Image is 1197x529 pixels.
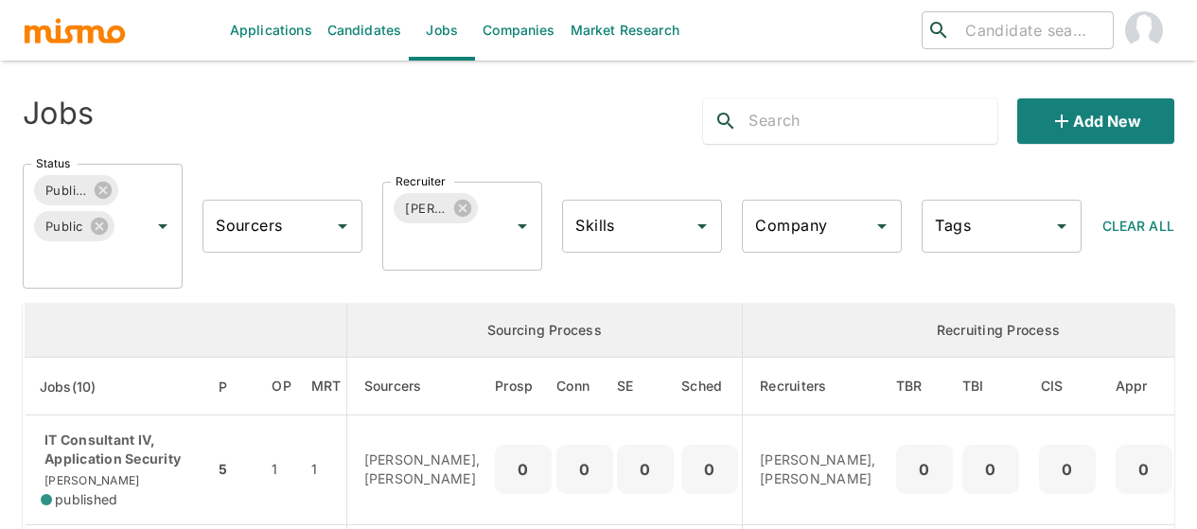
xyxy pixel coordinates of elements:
input: Candidate search [958,17,1105,44]
span: [PERSON_NAME] [41,473,139,487]
th: To Be Reviewed [891,358,958,415]
th: Client Interview Scheduled [1024,358,1111,415]
div: Public [34,211,114,241]
span: published [55,490,117,509]
th: Recruiters [743,358,891,415]
span: Published [34,180,98,202]
th: Sent Emails [613,358,678,415]
th: Prospects [495,358,556,415]
button: search [703,98,748,144]
img: Maia Reyes [1125,11,1163,49]
button: Open [509,213,536,239]
p: 0 [1123,456,1165,483]
th: To Be Interviewed [958,358,1024,415]
label: Recruiter [396,173,446,189]
label: Status [36,155,70,171]
button: Open [329,213,356,239]
th: Approved [1111,358,1177,415]
th: Priority [214,358,256,415]
th: Sourcers [346,358,495,415]
th: Market Research Total [307,358,346,415]
span: Jobs(10) [40,376,121,398]
p: [PERSON_NAME], [PERSON_NAME] [760,450,876,488]
div: Published [34,175,118,205]
input: Search [748,106,997,136]
p: 0 [904,456,945,483]
span: [PERSON_NAME] [394,198,458,220]
th: Sched [678,358,743,415]
button: Open [150,213,176,239]
button: Open [1048,213,1075,239]
p: 0 [970,456,1012,483]
button: Open [689,213,715,239]
span: Public [34,216,95,238]
button: Add new [1017,98,1174,144]
p: 0 [689,456,731,483]
th: Open Positions [256,358,307,415]
p: 0 [625,456,666,483]
button: Open [869,213,895,239]
h4: Jobs [23,95,94,132]
p: IT Consultant IV, Application Security [41,431,199,468]
p: [PERSON_NAME], [PERSON_NAME] [364,450,481,488]
td: 5 [214,415,256,525]
p: 0 [502,456,544,483]
th: Connections [556,358,613,415]
th: Sourcing Process [346,304,743,358]
span: P [219,376,252,398]
span: Clear All [1102,218,1174,234]
td: 1 [256,415,307,525]
p: 0 [564,456,606,483]
div: [PERSON_NAME] [394,193,478,223]
td: 1 [307,415,346,525]
p: 0 [1047,456,1088,483]
img: logo [23,16,127,44]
